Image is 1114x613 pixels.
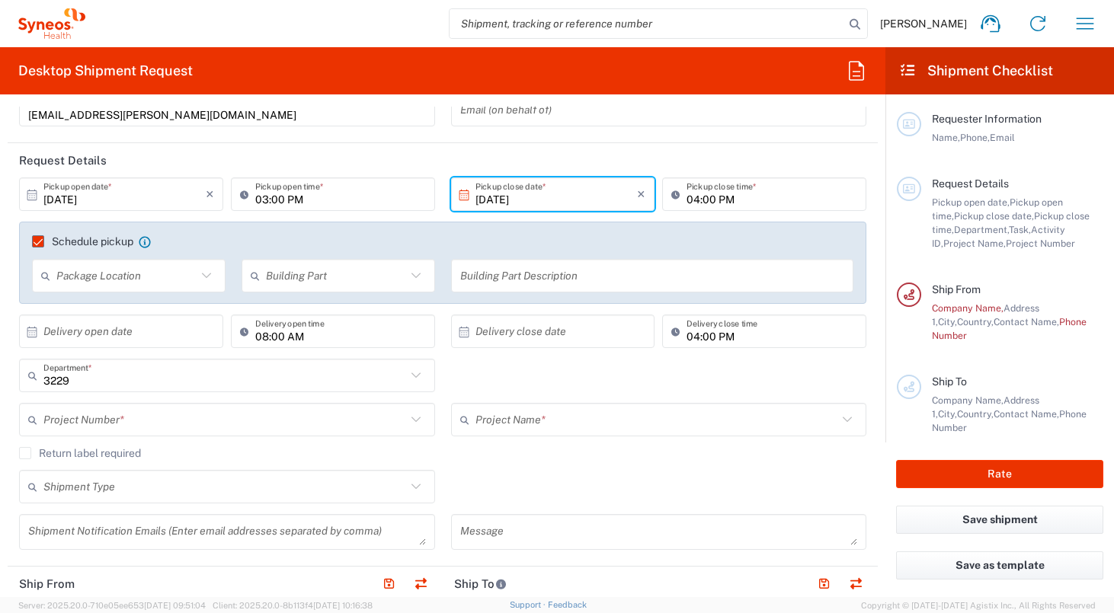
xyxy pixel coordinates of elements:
[960,132,990,143] span: Phone,
[932,302,1004,314] span: Company Name,
[938,408,957,420] span: City,
[994,408,1059,420] span: Contact Name,
[19,576,75,592] h2: Ship From
[637,182,645,206] i: ×
[932,394,1004,406] span: Company Name,
[313,601,373,610] span: [DATE] 10:16:38
[932,132,960,143] span: Name,
[932,113,1042,125] span: Requester Information
[18,62,193,80] h2: Desktop Shipment Request
[510,600,548,609] a: Support
[954,210,1034,222] span: Pickup close date,
[213,601,373,610] span: Client: 2025.20.0-8b113f4
[954,224,1009,235] span: Department,
[32,235,133,247] label: Schedule pickup
[957,408,994,420] span: Country,
[932,196,1010,208] span: Pickup open date,
[932,375,967,388] span: Ship To
[19,447,141,459] label: Return label required
[880,17,967,30] span: [PERSON_NAME]
[932,177,1009,190] span: Request Details
[206,182,214,206] i: ×
[18,601,206,610] span: Server: 2025.20.0-710e05ee653
[454,576,507,592] h2: Ship To
[990,132,1015,143] span: Email
[896,460,1103,488] button: Rate
[957,316,994,327] span: Country,
[938,316,957,327] span: City,
[19,153,107,168] h2: Request Details
[932,283,981,295] span: Ship From
[899,62,1053,80] h2: Shipment Checklist
[450,9,844,38] input: Shipment, tracking or reference number
[1006,238,1075,249] span: Project Number
[943,238,1006,249] span: Project Name,
[144,601,206,610] span: [DATE] 09:51:04
[896,551,1103,579] button: Save as template
[548,600,587,609] a: Feedback
[1009,224,1031,235] span: Task,
[896,506,1103,534] button: Save shipment
[861,599,1096,612] span: Copyright © [DATE]-[DATE] Agistix Inc., All Rights Reserved
[994,316,1059,327] span: Contact Name,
